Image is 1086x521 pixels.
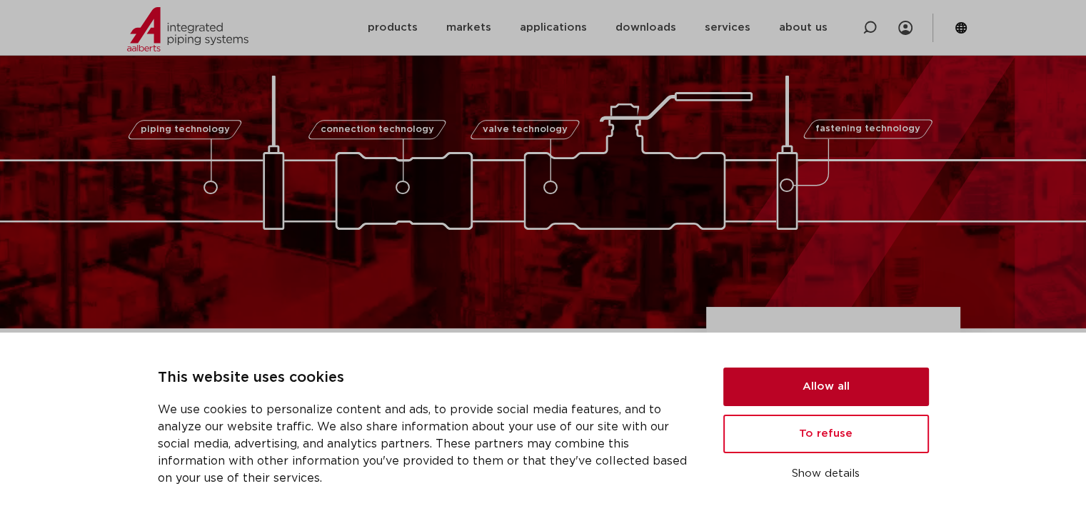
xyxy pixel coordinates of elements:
button: Allow all [723,368,929,406]
font: piping technology [141,125,230,134]
font: services [704,22,750,33]
font: We use cookies to personalize content and ads, to provide social media features, and to analyze o... [158,404,687,484]
font: This website uses cookies [158,370,344,385]
font: markets [446,22,491,33]
font: connection technology [320,125,433,134]
font: valve technology [483,125,568,134]
font: products [367,22,417,33]
font: downloads [615,22,675,33]
font: about us [778,22,827,33]
font: applications [519,22,586,33]
button: Show details [723,462,929,486]
button: To refuse [723,415,929,453]
font: fastening technology [815,125,920,134]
